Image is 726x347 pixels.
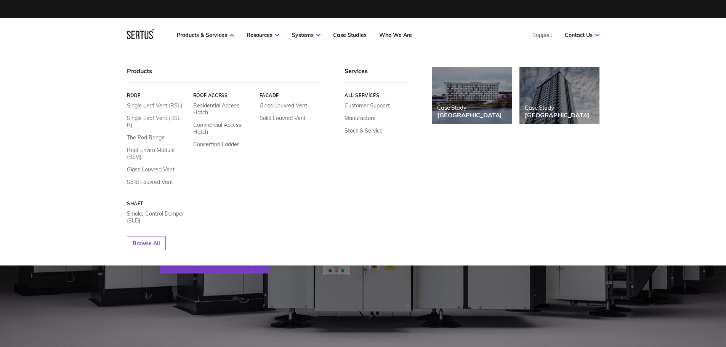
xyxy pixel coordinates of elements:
[519,67,599,124] a: Case Study[GEOGRAPHIC_DATA]
[532,32,552,38] a: Support
[379,32,412,38] a: Who We Are
[177,32,234,38] a: Products & Services
[193,93,253,98] a: Roof Access
[565,32,599,38] a: Contact Us
[525,111,590,119] div: [GEOGRAPHIC_DATA]
[345,67,409,83] div: Services
[193,102,253,116] a: Residential Access Hatch
[345,102,390,109] a: Customer Support
[259,115,305,122] a: Solid Louvred Vent
[345,127,383,134] a: Stock & Service
[127,115,188,128] a: Single Leaf Vent (RSL-R)
[127,210,188,224] a: Smoke Control Damper (SLD)
[437,111,502,119] div: [GEOGRAPHIC_DATA]
[127,93,188,98] a: Roof
[292,32,321,38] a: Systems
[345,115,376,122] a: Manufacture
[259,102,307,109] a: Glass Louvred Vent
[437,104,502,111] div: Case Study
[193,122,253,135] a: Commercial Access Hatch
[259,93,320,98] a: Facade
[247,32,279,38] a: Resources
[127,237,166,250] a: Browse All
[345,93,409,98] a: All services
[127,147,188,160] a: Roof Enviro Module (REM)
[127,166,175,173] a: Glass Louvred Vent
[525,104,590,111] div: Case Study
[127,134,165,141] a: The Pod Range
[127,67,320,83] div: Products
[127,102,182,109] a: Single Leaf Vent (RSL)
[127,179,173,185] a: Solid Louvred Vent
[432,67,512,124] a: Case Study[GEOGRAPHIC_DATA]
[333,32,367,38] a: Case Studies
[589,259,726,347] iframe: Chat Widget
[193,141,239,148] a: Concertina Ladder
[127,201,188,206] a: Shaft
